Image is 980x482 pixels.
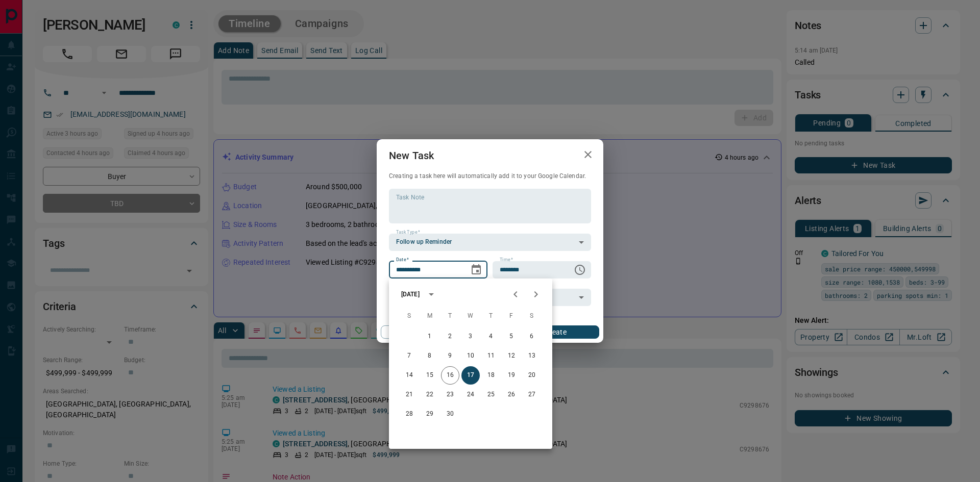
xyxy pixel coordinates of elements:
[400,386,419,404] button: 21
[389,234,591,251] div: Follow up Reminder
[400,366,419,385] button: 14
[400,405,419,423] button: 28
[421,347,439,365] button: 8
[441,306,459,326] span: Tuesday
[461,366,480,385] button: 17
[482,386,500,404] button: 25
[526,284,546,305] button: Next month
[421,405,439,423] button: 29
[421,306,439,326] span: Monday
[523,327,541,346] button: 6
[482,327,500,346] button: 4
[466,260,486,280] button: Choose date, selected date is Sep 17, 2025
[400,347,419,365] button: 7
[423,286,440,303] button: calendar view is open, switch to year view
[421,386,439,404] button: 22
[461,347,480,365] button: 10
[421,366,439,385] button: 15
[502,306,521,326] span: Friday
[401,290,420,299] div: [DATE]
[461,327,480,346] button: 3
[502,327,521,346] button: 5
[482,366,500,385] button: 18
[502,347,521,365] button: 12
[441,386,459,404] button: 23
[400,306,419,326] span: Sunday
[377,139,446,172] h2: New Task
[482,306,500,326] span: Thursday
[512,325,599,339] button: Create
[523,306,541,326] span: Saturday
[461,306,480,326] span: Wednesday
[570,260,590,280] button: Choose time, selected time is 6:00 AM
[461,386,480,404] button: 24
[441,347,459,365] button: 9
[441,327,459,346] button: 2
[389,172,591,181] p: Creating a task here will automatically add it to your Google Calendar.
[523,366,541,385] button: 20
[523,386,541,404] button: 27
[523,347,541,365] button: 13
[500,257,513,263] label: Time
[441,405,459,423] button: 30
[441,366,459,385] button: 16
[396,229,420,236] label: Task Type
[421,327,439,346] button: 1
[396,257,409,263] label: Date
[505,284,526,305] button: Previous month
[482,347,500,365] button: 11
[502,386,521,404] button: 26
[502,366,521,385] button: 19
[381,325,468,339] button: Cancel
